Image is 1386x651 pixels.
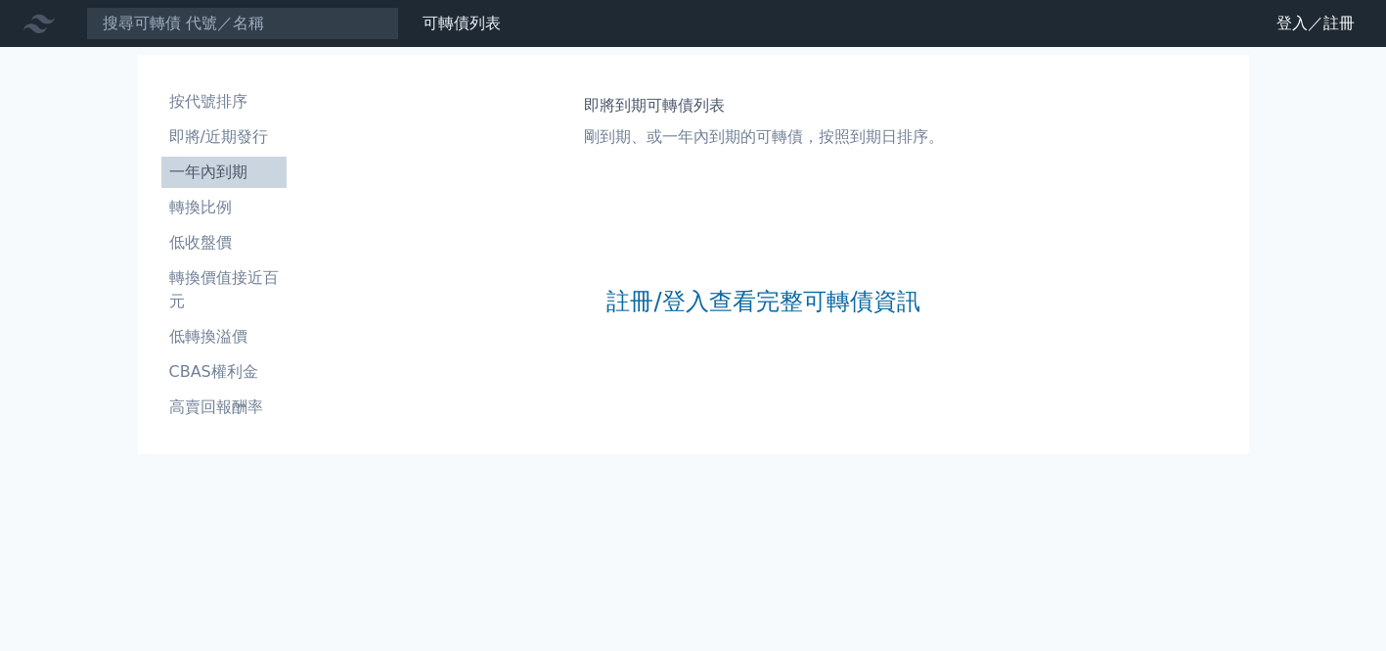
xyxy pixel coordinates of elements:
a: 可轉債列表 [423,14,501,32]
a: 低收盤價 [161,227,287,258]
li: CBAS權利金 [161,360,287,384]
a: 按代號排序 [161,86,287,117]
a: 高賣回報酬率 [161,392,287,423]
li: 低收盤價 [161,231,287,255]
li: 一年內到期 [161,161,287,184]
a: CBAS權利金 [161,356,287,388]
input: 搜尋可轉債 代號／名稱 [86,7,399,40]
a: 註冊/登入查看完整可轉債資訊 [606,286,919,317]
li: 高賣回報酬率 [161,395,287,419]
li: 轉換價值接近百元 [161,266,287,313]
a: 低轉換溢價 [161,321,287,352]
a: 轉換比例 [161,192,287,223]
p: 剛到期、或一年內到期的可轉債，按照到期日排序。 [584,125,944,149]
li: 轉換比例 [161,196,287,219]
a: 一年內到期 [161,157,287,188]
h1: 即將到期可轉債列表 [584,94,944,117]
li: 低轉換溢價 [161,325,287,349]
a: 轉換價值接近百元 [161,262,287,317]
a: 即將/近期發行 [161,121,287,153]
a: 登入／註冊 [1261,8,1370,39]
li: 按代號排序 [161,90,287,114]
li: 即將/近期發行 [161,125,287,149]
